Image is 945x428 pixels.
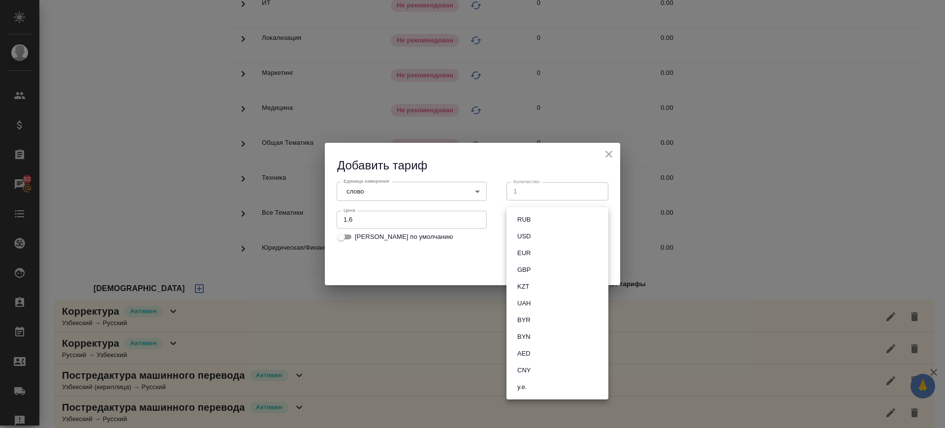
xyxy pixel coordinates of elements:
[514,365,534,376] button: CNY
[514,248,534,259] button: EUR
[514,315,534,326] button: BYR
[514,264,534,275] button: GBP
[514,382,530,393] button: у.е.
[514,231,534,242] button: USD
[514,348,534,359] button: AED
[514,281,533,292] button: KZT
[514,298,534,309] button: UAH
[514,214,534,225] button: RUB
[514,331,534,342] button: BYN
